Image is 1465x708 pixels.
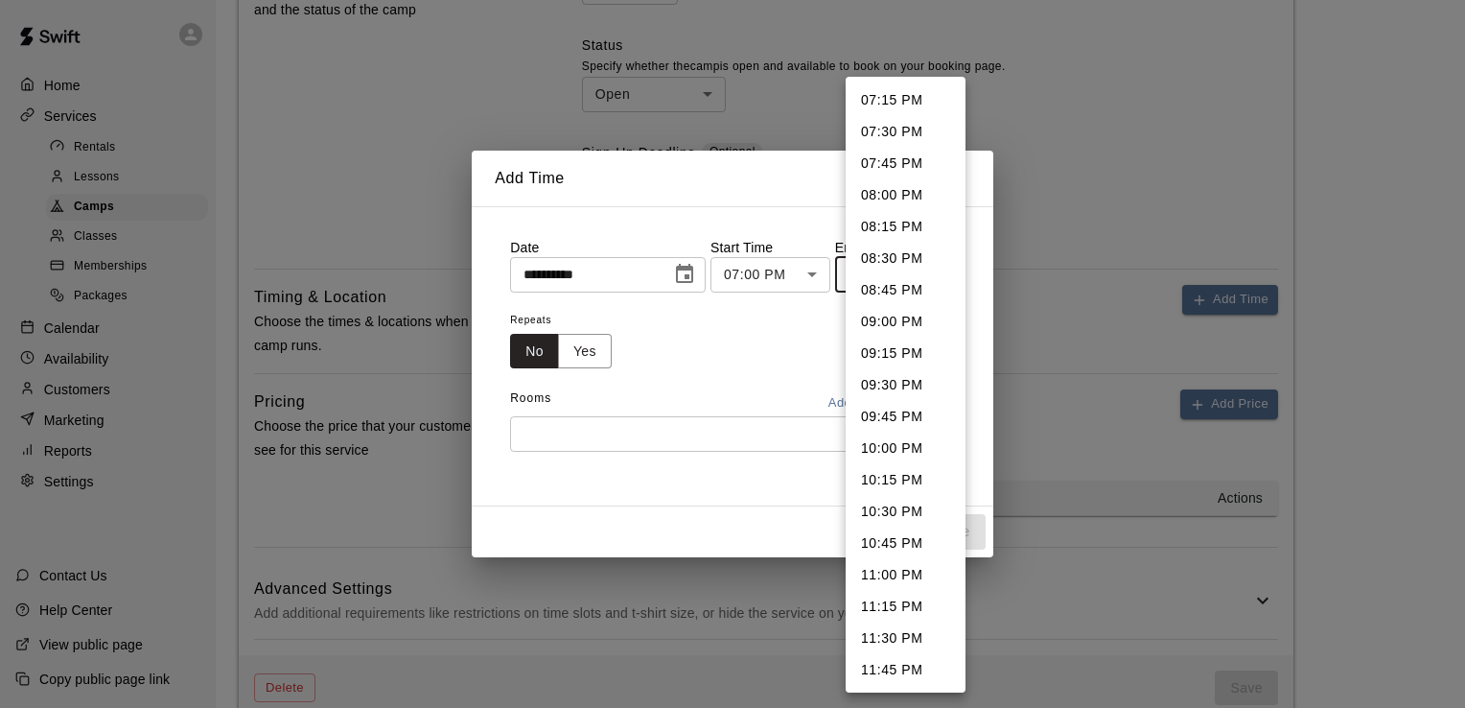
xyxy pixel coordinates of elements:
[846,528,965,559] li: 10:45 PM
[846,179,965,211] li: 08:00 PM
[846,623,965,654] li: 11:30 PM
[846,148,965,179] li: 07:45 PM
[846,116,965,148] li: 07:30 PM
[846,591,965,623] li: 11:15 PM
[846,559,965,591] li: 11:00 PM
[846,274,965,306] li: 08:45 PM
[846,338,965,369] li: 09:15 PM
[846,369,965,401] li: 09:30 PM
[846,433,965,464] li: 10:00 PM
[846,243,965,274] li: 08:30 PM
[846,306,965,338] li: 09:00 PM
[846,464,965,496] li: 10:15 PM
[846,211,965,243] li: 08:15 PM
[846,401,965,433] li: 09:45 PM
[846,654,965,686] li: 11:45 PM
[846,84,965,116] li: 07:15 PM
[846,496,965,528] li: 10:30 PM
